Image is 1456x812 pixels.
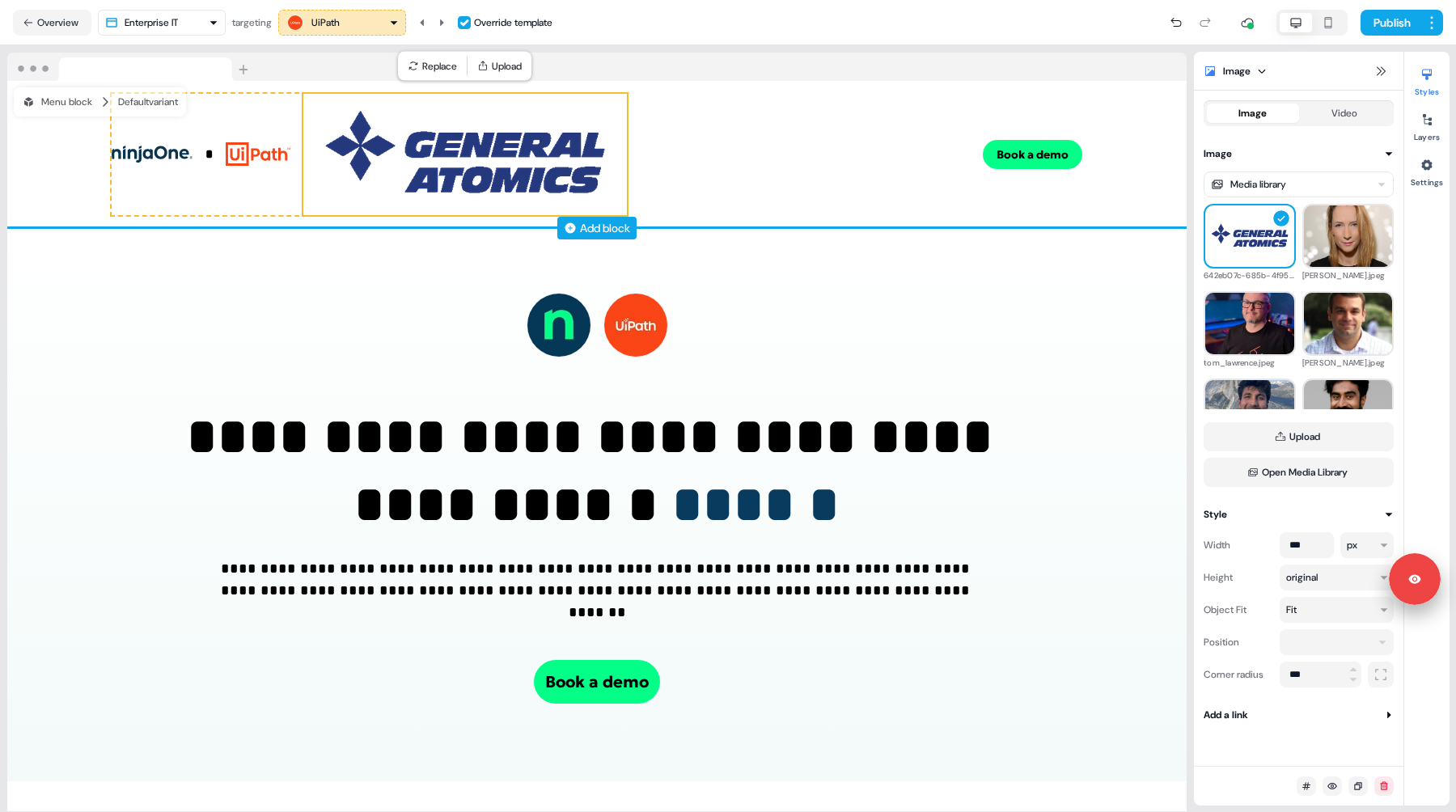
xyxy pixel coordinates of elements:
div: Book a demo [640,140,1082,169]
button: Overview [13,10,91,36]
div: Fit [1286,602,1297,618]
img: Image [303,94,627,215]
img: Joel_Carusone.jpeg [1304,279,1393,368]
img: ashley_cooper.jpeg [1304,192,1393,281]
div: Menu block [22,94,92,110]
div: [PERSON_NAME].jpeg [1302,356,1395,370]
button: UiPath [278,10,406,36]
div: Default variant [118,94,178,110]
button: Image [1207,104,1299,123]
button: Add a link [1204,707,1394,723]
div: Image [1223,63,1251,79]
img: 642eb07c-685b-4f95-b68a-cfaea8821c0f.png [1205,219,1294,252]
div: Enterprise IT [125,15,178,31]
button: Book a demo [534,660,660,704]
div: Corner radius [1204,662,1273,687]
div: Video [1331,105,1357,121]
div: Media library [1230,176,1286,192]
img: Browser topbar [7,53,256,82]
div: 642eb07c-685b-4f95-b68a-cfaea8821c0f.png [1204,269,1296,283]
button: Settings [1404,152,1450,188]
button: Styles [1404,61,1450,97]
button: Style [1204,506,1394,522]
div: tom_lawrence.jpeg [1204,356,1296,370]
div: Style [1204,506,1227,522]
button: Upload [1204,422,1394,451]
button: Fit [1280,597,1394,623]
button: Replace [401,55,463,78]
div: [PERSON_NAME].jpeg [1302,269,1395,283]
div: Width [1204,532,1273,558]
div: Image [1238,105,1267,121]
div: *Image [112,94,627,215]
div: Height [1204,565,1273,590]
div: Add block [580,220,630,236]
button: Upload [471,55,528,78]
div: UiPath [311,15,340,31]
div: Override template [474,15,552,31]
div: Image [1204,146,1232,162]
button: Book a demo [983,140,1082,169]
button: Image [1204,146,1394,162]
button: Publish [1361,10,1420,36]
button: Video [1299,104,1391,123]
div: Position [1204,629,1273,655]
div: original [1286,569,1318,586]
div: targeting [232,15,272,31]
div: Add a link [1204,707,1248,723]
img: tom_lawrence.jpeg [1205,279,1294,368]
div: Book a demo [112,647,1082,717]
div: px [1347,537,1357,553]
div: Object Fit [1204,597,1273,623]
button: Layers [1404,107,1450,142]
button: Open Media Library [1204,458,1394,487]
